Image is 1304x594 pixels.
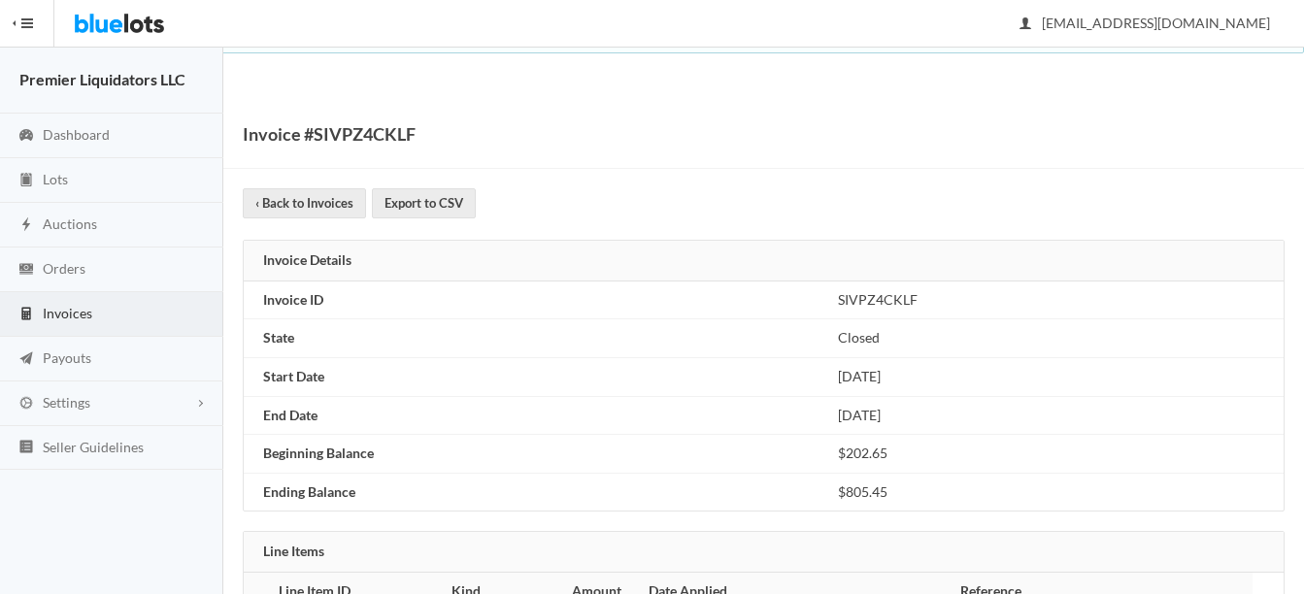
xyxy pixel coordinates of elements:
[43,349,91,366] span: Payouts
[43,394,90,411] span: Settings
[17,306,36,324] ion-icon: calculator
[244,532,1284,573] div: Line Items
[17,395,36,413] ion-icon: cog
[43,215,97,232] span: Auctions
[263,445,374,461] b: Beginning Balance
[830,473,1285,511] td: $805.45
[830,281,1285,319] td: SIVPZ4CKLF
[17,439,36,457] ion-icon: list box
[263,368,324,384] b: Start Date
[17,261,36,280] ion-icon: cash
[263,483,355,500] b: Ending Balance
[830,435,1285,474] td: $202.65
[243,119,416,148] h1: Invoice #SIVPZ4CKLF
[830,319,1285,358] td: Closed
[17,127,36,146] ion-icon: speedometer
[17,350,36,369] ion-icon: paper plane
[43,305,92,321] span: Invoices
[17,172,36,190] ion-icon: clipboard
[43,439,144,455] span: Seller Guidelines
[244,241,1284,281] div: Invoice Details
[263,291,323,308] b: Invoice ID
[1016,16,1035,34] ion-icon: person
[830,358,1285,397] td: [DATE]
[263,407,318,423] b: End Date
[19,70,185,88] strong: Premier Liquidators LLC
[372,188,476,218] a: Export to CSV
[17,216,36,235] ion-icon: flash
[43,171,68,187] span: Lots
[830,396,1285,435] td: [DATE]
[43,126,110,143] span: Dashboard
[1020,15,1270,31] span: [EMAIL_ADDRESS][DOMAIN_NAME]
[243,188,366,218] a: ‹ Back to Invoices
[263,329,294,346] b: State
[43,260,85,277] span: Orders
